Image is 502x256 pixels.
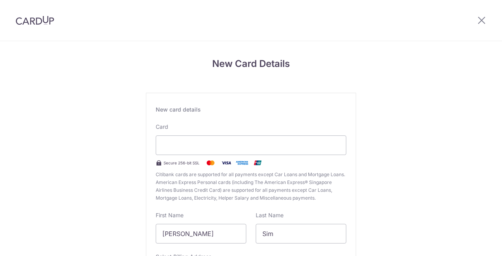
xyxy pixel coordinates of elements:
[451,233,494,252] iframe: Opens a widget where you can find more information
[156,123,168,131] label: Card
[16,16,54,25] img: CardUp
[164,160,200,166] span: Secure 256-bit SSL
[146,57,356,71] h4: New Card Details
[218,158,234,168] img: Visa
[156,171,346,202] span: Citibank cards are supported for all payments except Car Loans and Mortgage Loans. American Expre...
[156,106,346,114] div: New card details
[234,158,250,168] img: .alt.amex
[162,141,340,150] iframe: Secure card payment input frame
[256,224,346,243] input: Cardholder Last Name
[156,211,184,219] label: First Name
[203,158,218,168] img: Mastercard
[156,224,246,243] input: Cardholder First Name
[250,158,266,168] img: .alt.unionpay
[256,211,284,219] label: Last Name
